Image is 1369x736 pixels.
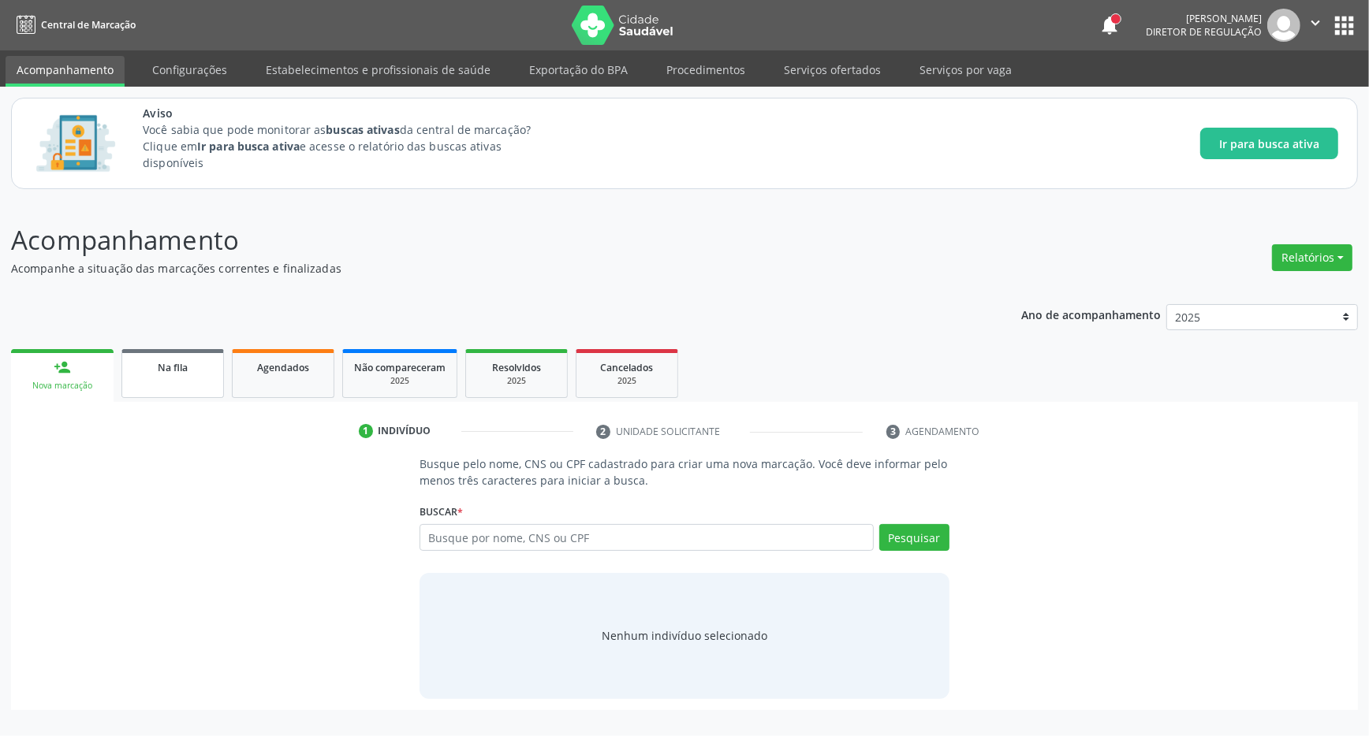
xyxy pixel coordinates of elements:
[601,361,654,374] span: Cancelados
[31,108,121,179] img: Imagem de CalloutCard
[908,56,1023,84] a: Serviços por vaga
[1146,25,1262,39] span: Diretor de regulação
[1219,136,1319,152] span: Ir para busca ativa
[602,627,767,644] div: Nenhum indivíduo selecionado
[518,56,639,84] a: Exportação do BPA
[1307,14,1324,32] i: 
[6,56,125,87] a: Acompanhamento
[1267,9,1300,42] img: img
[588,375,666,387] div: 2025
[257,361,309,374] span: Agendados
[879,524,949,551] button: Pesquisar
[1099,14,1121,36] button: notifications
[359,424,373,438] div: 1
[11,260,954,277] p: Acompanhe a situação das marcações correntes e finalizadas
[1272,244,1352,271] button: Relatórios
[773,56,892,84] a: Serviços ofertados
[1300,9,1330,42] button: 
[420,500,463,524] label: Buscar
[326,122,399,137] strong: buscas ativas
[143,121,560,171] p: Você sabia que pode monitorar as da central de marcação? Clique em e acesse o relatório das busca...
[1146,12,1262,25] div: [PERSON_NAME]
[354,361,446,374] span: Não compareceram
[1330,12,1358,39] button: apps
[41,18,136,32] span: Central de Marcação
[255,56,502,84] a: Estabelecimentos e profissionais de saúde
[143,105,560,121] span: Aviso
[477,375,556,387] div: 2025
[197,139,300,154] strong: Ir para busca ativa
[1021,304,1161,324] p: Ano de acompanhamento
[354,375,446,387] div: 2025
[655,56,756,84] a: Procedimentos
[492,361,541,374] span: Resolvidos
[420,524,874,551] input: Busque por nome, CNS ou CPF
[379,424,431,438] div: Indivíduo
[11,12,136,38] a: Central de Marcação
[11,221,954,260] p: Acompanhamento
[22,380,103,392] div: Nova marcação
[141,56,238,84] a: Configurações
[158,361,188,374] span: Na fila
[1200,128,1338,159] button: Ir para busca ativa
[420,455,949,489] p: Busque pelo nome, CNS ou CPF cadastrado para criar uma nova marcação. Você deve informar pelo men...
[54,359,71,376] div: person_add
